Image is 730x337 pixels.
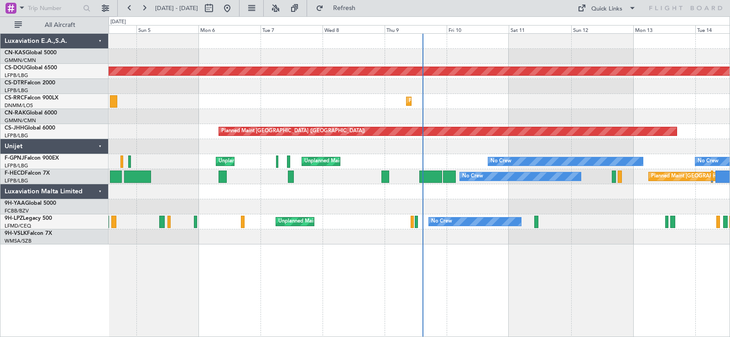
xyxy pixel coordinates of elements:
[5,65,57,71] a: CS-DOUGlobal 6500
[5,125,24,131] span: CS-JHH
[5,102,33,109] a: DNMM/LOS
[5,238,31,244] a: WMSA/SZB
[5,201,56,206] a: 9H-YAAGlobal 5000
[5,132,28,139] a: LFPB/LBG
[10,18,99,32] button: All Aircraft
[5,162,28,169] a: LFPB/LBG
[490,155,511,168] div: No Crew
[5,156,24,161] span: F-GPNJ
[571,25,633,33] div: Sun 12
[198,25,261,33] div: Mon 6
[5,72,28,79] a: LFPB/LBG
[385,25,447,33] div: Thu 9
[633,25,695,33] div: Mon 13
[24,22,96,28] span: All Aircraft
[5,50,26,56] span: CN-KAS
[591,5,622,14] div: Quick Links
[5,171,25,176] span: F-HECD
[5,231,27,236] span: 9H-VSLK
[28,1,80,15] input: Trip Number
[447,25,509,33] div: Fri 10
[5,201,25,206] span: 9H-YAA
[5,171,50,176] a: F-HECDFalcon 7X
[5,50,57,56] a: CN-KASGlobal 5000
[5,117,36,124] a: GMMN/CMN
[323,25,385,33] div: Wed 8
[409,94,503,108] div: Planned Maint Lagos ([PERSON_NAME])
[221,124,365,138] div: Planned Maint [GEOGRAPHIC_DATA] ([GEOGRAPHIC_DATA])
[5,216,23,221] span: 9H-LPZ
[5,95,58,101] a: CS-RRCFalcon 900LX
[219,155,369,168] div: Unplanned Maint [GEOGRAPHIC_DATA] ([GEOGRAPHIC_DATA])
[431,215,452,228] div: No Crew
[462,170,483,183] div: No Crew
[698,155,719,168] div: No Crew
[5,80,24,86] span: CS-DTR
[5,231,52,236] a: 9H-VSLKFalcon 7X
[573,1,641,16] button: Quick Links
[5,125,55,131] a: CS-JHHGlobal 6000
[136,25,198,33] div: Sun 5
[5,65,26,71] span: CS-DOU
[5,156,59,161] a: F-GPNJFalcon 900EX
[509,25,571,33] div: Sat 11
[5,110,57,116] a: CN-RAKGlobal 6000
[325,5,364,11] span: Refresh
[5,216,52,221] a: 9H-LPZLegacy 500
[5,87,28,94] a: LFPB/LBG
[261,25,323,33] div: Tue 7
[278,215,386,228] div: Unplanned Maint Nice ([GEOGRAPHIC_DATA])
[5,110,26,116] span: CN-RAK
[304,155,454,168] div: Unplanned Maint [GEOGRAPHIC_DATA] ([GEOGRAPHIC_DATA])
[5,80,55,86] a: CS-DTRFalcon 2000
[5,223,31,229] a: LFMD/CEQ
[110,18,126,26] div: [DATE]
[312,1,366,16] button: Refresh
[5,95,24,101] span: CS-RRC
[5,177,28,184] a: LFPB/LBG
[5,57,36,64] a: GMMN/CMN
[5,207,29,214] a: FCBB/BZV
[155,4,198,12] span: [DATE] - [DATE]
